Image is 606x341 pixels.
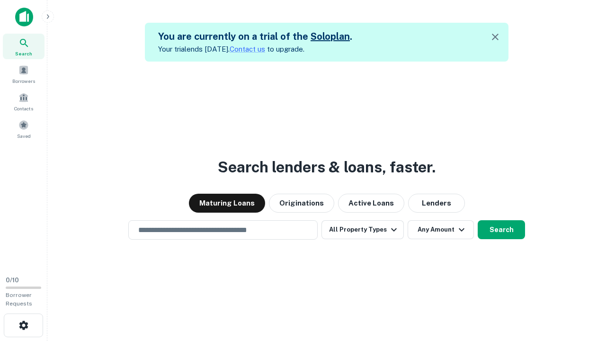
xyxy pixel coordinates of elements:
[158,29,352,44] h5: You are currently on a trial of the .
[218,156,436,179] h3: Search lenders & loans, faster.
[6,277,19,284] span: 0 / 10
[158,44,352,55] p: Your trial ends [DATE]. to upgrade.
[12,77,35,85] span: Borrowers
[408,220,474,239] button: Any Amount
[6,292,32,307] span: Borrower Requests
[3,34,45,59] a: Search
[3,116,45,142] a: Saved
[189,194,265,213] button: Maturing Loans
[17,132,31,140] span: Saved
[3,61,45,87] a: Borrowers
[559,265,606,311] iframe: Chat Widget
[14,105,33,112] span: Contacts
[478,220,525,239] button: Search
[230,45,265,53] a: Contact us
[3,89,45,114] a: Contacts
[321,220,404,239] button: All Property Types
[338,194,404,213] button: Active Loans
[15,50,32,57] span: Search
[408,194,465,213] button: Lenders
[311,31,350,42] a: Soloplan
[15,8,33,27] img: capitalize-icon.png
[269,194,334,213] button: Originations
